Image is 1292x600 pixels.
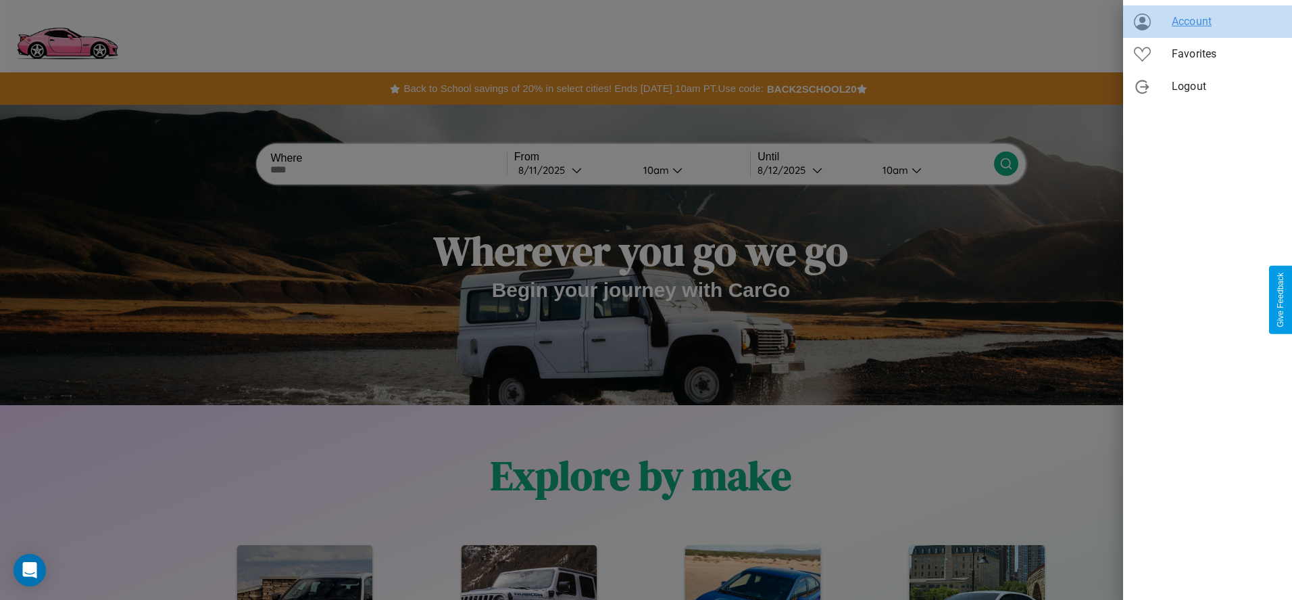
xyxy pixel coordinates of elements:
span: Logout [1172,78,1281,95]
div: Give Feedback [1276,273,1285,327]
span: Account [1172,14,1281,30]
div: Account [1123,5,1292,38]
div: Open Intercom Messenger [14,554,46,586]
div: Logout [1123,70,1292,103]
div: Favorites [1123,38,1292,70]
span: Favorites [1172,46,1281,62]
